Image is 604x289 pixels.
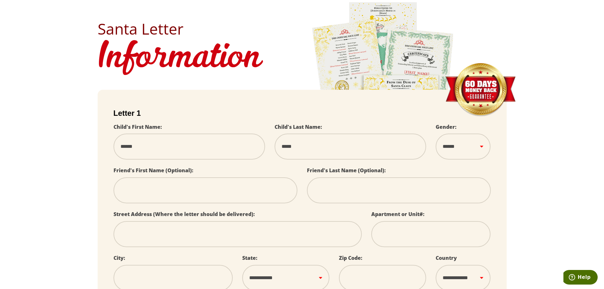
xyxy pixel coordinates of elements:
label: Gender: [436,123,457,130]
h2: Letter 1 [114,109,491,118]
label: Friend's First Name (Optional): [114,167,193,174]
img: Money Back Guarantee [445,63,516,117]
h1: Information [98,36,507,80]
label: Friend's Last Name (Optional): [307,167,386,174]
label: Street Address (Where the letter should be delivered): [114,211,255,218]
label: Child's Last Name: [275,123,322,130]
iframe: Opens a widget where you can find more information [563,270,598,286]
label: Zip Code: [339,254,362,261]
h2: Santa Letter [98,21,507,36]
label: State: [242,254,257,261]
label: Child's First Name: [114,123,162,130]
label: City: [114,254,125,261]
label: Apartment or Unit#: [371,211,425,218]
img: letters.png [312,1,454,179]
label: Country [436,254,457,261]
